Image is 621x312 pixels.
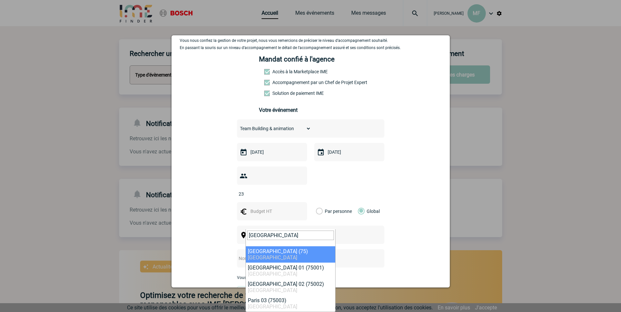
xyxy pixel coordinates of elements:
label: Conformité aux process achat client, Prise en charge de la facturation, Mutualisation de plusieur... [264,91,293,96]
label: Prestation payante [264,80,293,85]
li: [GEOGRAPHIC_DATA] 01 (75001) [246,263,335,279]
span: [GEOGRAPHIC_DATA] [248,254,297,261]
li: [GEOGRAPHIC_DATA] (75) [246,246,335,263]
p: En passant la souris sur un niveau d’accompagnement le détail de l’accompagnement assuré et ses c... [180,45,442,50]
label: Global [358,202,362,220]
h3: Votre événement [259,107,362,113]
span: [GEOGRAPHIC_DATA] [248,303,297,310]
input: Nom de l'événement [237,254,367,263]
input: Nombre de participants [237,190,299,198]
p: Vous nous confiez la gestion de votre projet, nous vous remercions de préciser le niveau d’accomp... [180,38,442,43]
input: Date de fin [326,148,371,156]
span: [GEOGRAPHIC_DATA] [248,287,297,293]
span: [GEOGRAPHIC_DATA] [248,271,297,277]
label: Accès à la Marketplace IME [264,69,293,74]
li: [GEOGRAPHIC_DATA] 02 (75002) [246,279,335,295]
label: Par personne [316,202,323,220]
input: Budget HT [249,207,294,216]
li: Paris 03 (75003) [246,295,335,312]
h4: Mandat confié à l'agence [259,55,335,63]
p: Vous pouvez ajouter une pièce jointe à votre demande [237,275,384,280]
input: Date de début [249,148,294,156]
